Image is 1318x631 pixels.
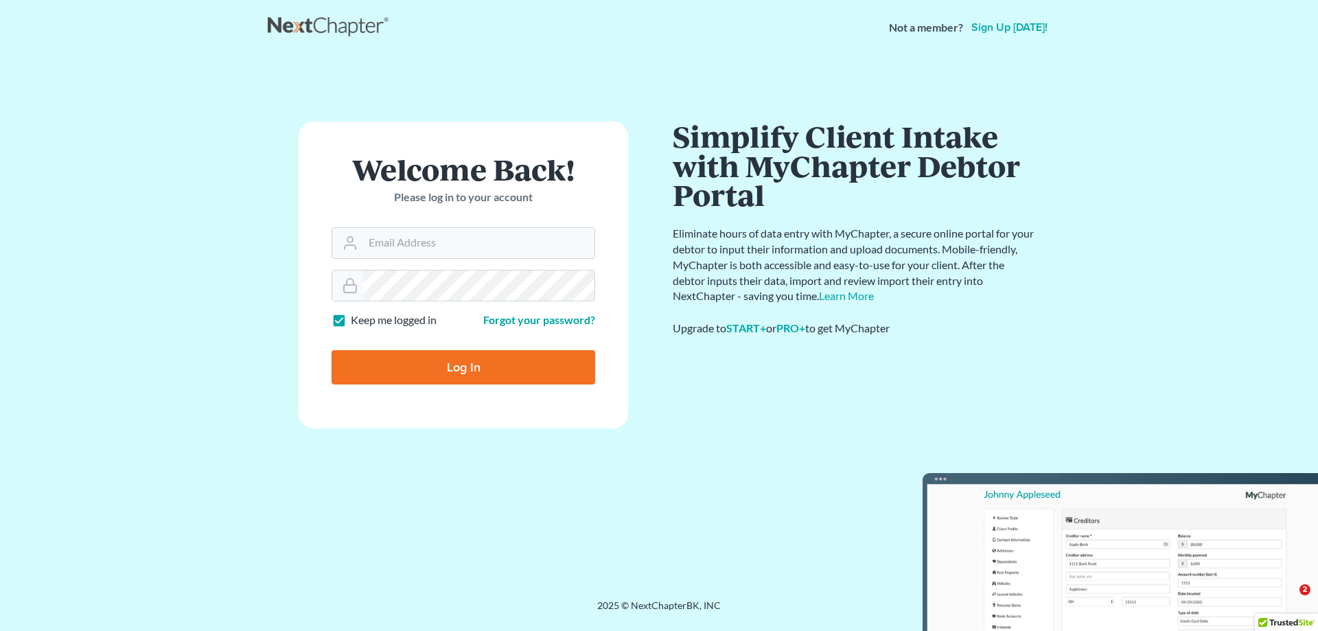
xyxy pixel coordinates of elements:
[332,190,595,205] p: Please log in to your account
[889,20,963,36] strong: Not a member?
[1299,584,1310,595] span: 2
[673,226,1037,304] p: Eliminate hours of data entry with MyChapter, a secure online portal for your debtor to input the...
[776,321,805,334] a: PRO+
[819,289,874,302] a: Learn More
[363,228,594,258] input: Email Address
[268,599,1050,623] div: 2025 © NextChapterBK, INC
[673,122,1037,209] h1: Simplify Client Intake with MyChapter Debtor Portal
[351,312,437,328] label: Keep me logged in
[483,313,595,326] a: Forgot your password?
[1271,584,1304,617] iframe: Intercom live chat
[726,321,766,334] a: START+
[332,154,595,184] h1: Welcome Back!
[332,350,595,385] input: Log In
[673,321,1037,336] div: Upgrade to or to get MyChapter
[969,22,1050,33] a: Sign up [DATE]!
